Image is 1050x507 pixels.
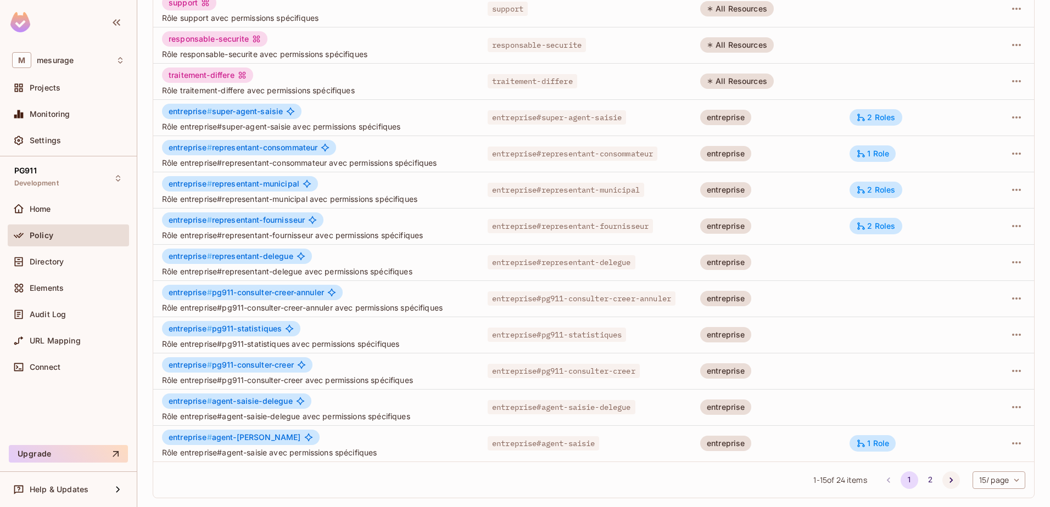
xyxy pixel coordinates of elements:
span: # [207,143,212,152]
span: Rôle traitement-differe avec permissions spécifiques [162,85,470,95]
span: URL Mapping [30,336,81,345]
div: entreprise [700,436,752,451]
span: # [207,432,212,442]
div: All Resources [700,1,774,16]
div: entreprise [700,146,752,161]
span: Development [14,179,59,188]
span: PG911 [14,166,37,175]
span: # [207,251,212,261]
span: entreprise#agent-saisie-delegue [488,400,635,414]
span: pg911-consulter-creer [169,360,294,369]
span: Rôle entreprise#representant-consommateur avec permissions spécifiques [162,157,470,168]
span: Rôle entreprise#super-agent-saisie avec permissions spécifiques [162,121,470,132]
button: Go to next page [942,471,960,489]
span: # [207,215,212,224]
nav: pagination navigation [878,471,962,489]
span: entreprise [169,432,212,442]
div: entreprise [700,255,752,270]
span: pg911-statistiques [169,324,282,333]
div: entreprise [700,399,752,415]
span: entreprise#pg911-consulter-creer-annuler [488,291,675,306]
span: # [207,288,212,297]
span: super-agent-saisie [169,107,283,116]
img: SReyMgAAAABJRU5ErkJggg== [10,12,30,32]
span: Rôle entreprise#representant-delegue avec permissions spécifiques [162,266,470,277]
span: agent-saisie-delegue [169,397,293,405]
div: entreprise [700,363,752,379]
div: entreprise [700,218,752,234]
span: # [207,179,212,188]
span: agent-[PERSON_NAME] [169,433,301,442]
span: Rôle entreprise#pg911-consulter-creer-annuler avec permissions spécifiques [162,302,470,313]
div: 2 Roles [856,112,895,122]
span: Connect [30,363,60,371]
div: 2 Roles [856,185,895,195]
span: entreprise [169,251,212,261]
span: # [207,106,212,116]
span: entreprise#pg911-statistiques [488,328,626,342]
span: entreprise [169,143,212,152]
span: # [207,360,212,369]
span: Rôle entreprise#representant-municipal avec permissions spécifiques [162,194,470,204]
span: Rôle support avec permissions spécifiques [162,13,470,23]
span: entreprise [169,215,212,224]
button: page 1 [901,471,918,489]
div: 2 Roles [856,221,895,231]
span: representant-delegue [169,252,293,261]
div: responsable-securite [162,31,267,47]
span: entreprise [169,106,212,116]
button: Go to page 2 [921,471,939,489]
button: Upgrade [9,445,128,463]
span: entreprise#pg911-consulter-creer [488,364,640,378]
span: Settings [30,136,61,145]
span: entreprise [169,324,212,333]
span: entreprise#agent-saisie [488,436,599,450]
span: # [207,324,212,333]
span: Policy [30,231,53,240]
span: Rôle responsable-securite avec permissions spécifiques [162,49,470,59]
span: Audit Log [30,310,66,319]
span: Rôle entreprise#agent-saisie avec permissions spécifiques [162,447,470,458]
div: 1 Role [856,438,889,448]
span: entreprise#representant-consommateur [488,147,657,161]
span: M [12,52,31,68]
span: representant-municipal [169,179,299,188]
span: traitement-differe [488,74,577,88]
span: # [207,396,212,405]
div: 1 Role [856,149,889,159]
div: entreprise [700,327,752,342]
span: entreprise [169,288,212,297]
div: All Resources [700,74,774,89]
div: entreprise [700,110,752,125]
span: entreprise [169,179,212,188]
span: Rôle entreprise#pg911-statistiques avec permissions spécifiques [162,339,470,349]
span: entreprise#representant-fournisseur [488,219,653,233]
span: entreprise#representant-municipal [488,183,644,197]
span: Monitoring [30,110,70,119]
span: entreprise#representant-delegue [488,255,635,269]
span: representant-fournisseur [169,216,305,224]
div: traitement-differe [162,67,253,83]
span: Rôle entreprise#pg911-consulter-creer avec permissions spécifiques [162,375,470,385]
div: 15 / page [973,471,1025,489]
span: Help & Updates [30,485,88,494]
span: 1 - 15 of 24 items [813,474,867,486]
span: entreprise [169,396,212,405]
span: Elements [30,284,64,292]
span: Home [30,205,51,213]
span: Directory [30,257,64,266]
span: pg911-consulter-creer-annuler [169,288,324,297]
span: Rôle entreprise#representant-fournisseur avec permissions spécifiques [162,230,470,240]
div: entreprise [700,291,752,306]
div: entreprise [700,182,752,198]
span: Projects [30,83,60,92]
div: All Resources [700,37,774,53]
span: responsable-securite [488,38,586,52]
span: Workspace: mesurage [37,56,74,65]
span: Rôle entreprise#agent-saisie-delegue avec permissions spécifiques [162,411,470,421]
span: entreprise [169,360,212,369]
span: support [488,2,528,16]
span: entreprise#super-agent-saisie [488,110,626,125]
span: representant-consommateur [169,143,317,152]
